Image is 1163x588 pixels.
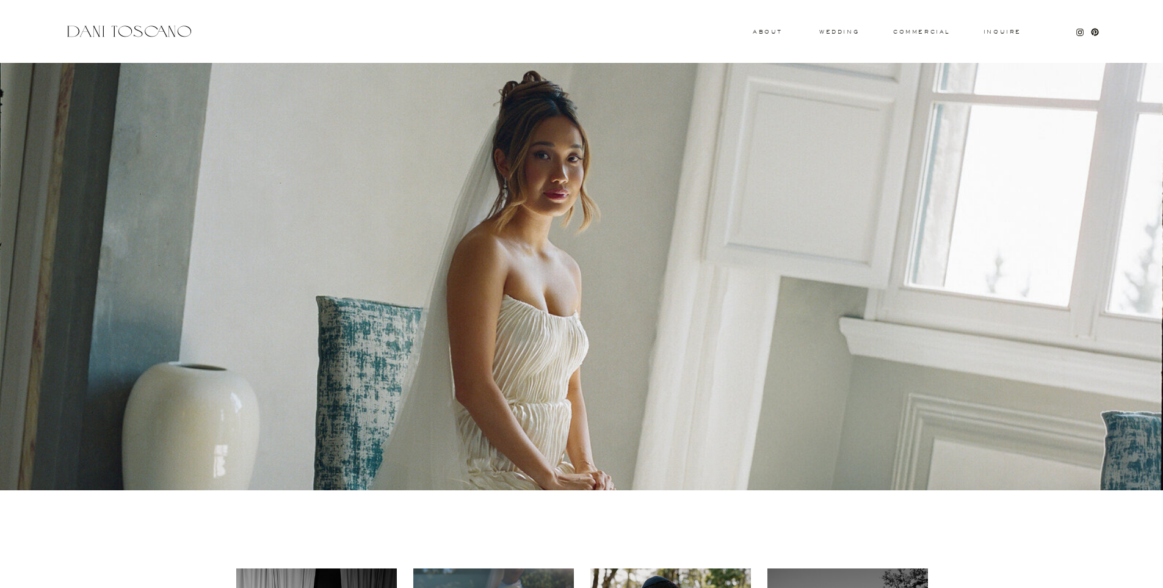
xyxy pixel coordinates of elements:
[753,29,780,34] a: About
[983,29,1022,35] a: Inquire
[819,29,859,34] a: wedding
[893,29,949,34] a: commercial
